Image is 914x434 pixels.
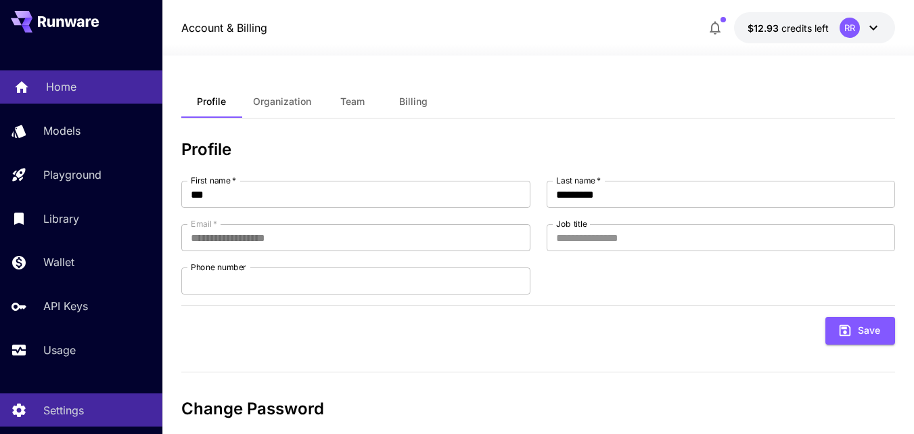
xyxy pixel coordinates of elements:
h3: Change Password [181,399,895,418]
label: Last name [556,175,601,186]
h3: Profile [181,140,895,159]
button: Save [825,317,895,345]
p: Usage [43,342,76,358]
p: Library [43,211,79,227]
p: Settings [43,402,84,418]
span: Billing [399,95,428,108]
p: API Keys [43,298,88,314]
nav: breadcrumb [181,20,267,36]
span: Profile [197,95,226,108]
span: credits left [781,22,829,34]
a: Account & Billing [181,20,267,36]
button: $12.93204RR [734,12,895,43]
p: Home [46,79,76,95]
span: $12.93 [748,22,781,34]
label: Email [191,218,217,230]
p: Models [43,123,81,139]
label: Job title [556,218,587,230]
label: First name [191,175,236,186]
p: Playground [43,167,101,183]
span: Team [340,95,365,108]
div: RR [840,18,860,38]
p: Wallet [43,254,74,270]
div: $12.93204 [748,21,829,35]
span: Organization [253,95,311,108]
label: Phone number [191,261,246,273]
